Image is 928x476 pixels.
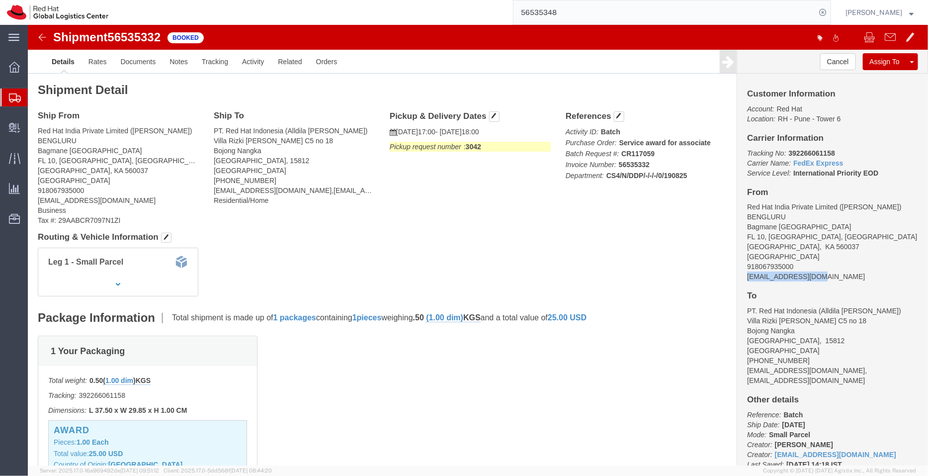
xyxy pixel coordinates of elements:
span: Client: 2025.17.0-5dd568f [164,468,272,474]
span: Copyright © [DATE]-[DATE] Agistix Inc., All Rights Reserved [763,467,916,475]
button: [PERSON_NAME] [845,6,914,18]
iframe: FS Legacy Container [28,25,928,466]
input: Search for shipment number, reference number [513,0,816,24]
span: [DATE] 09:51:12 [120,468,159,474]
img: logo [7,5,108,20]
span: [DATE] 08:44:20 [230,468,272,474]
span: Server: 2025.17.0-16a969492de [40,468,159,474]
span: Pallav Sen Gupta [845,7,902,18]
